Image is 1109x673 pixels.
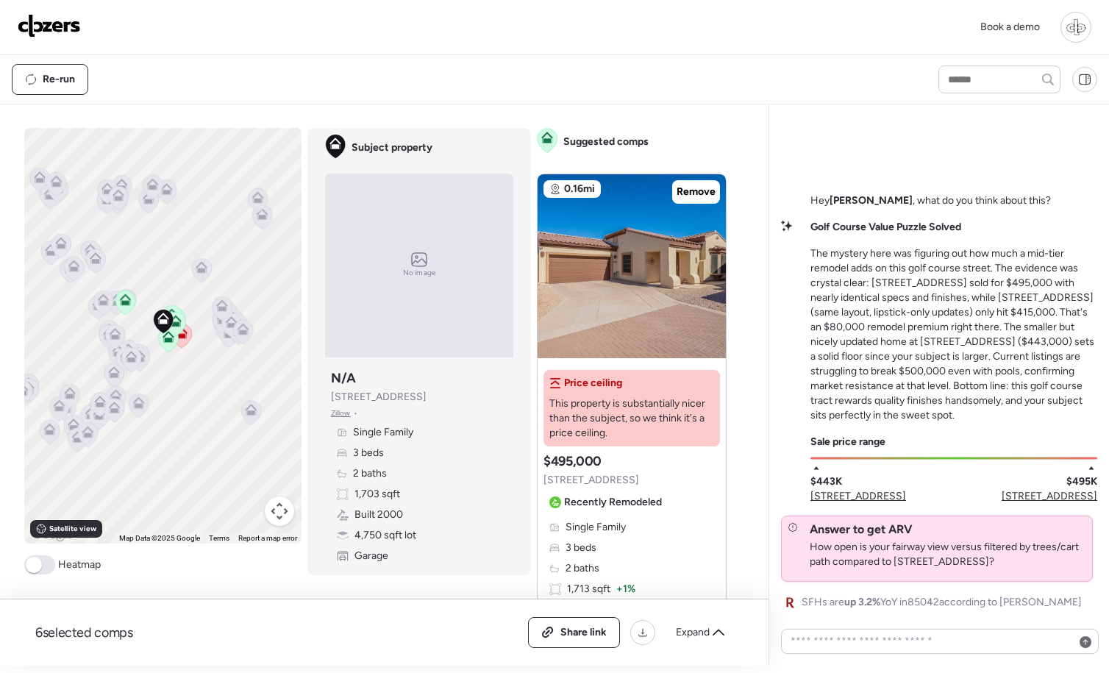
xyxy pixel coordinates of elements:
[35,624,133,641] span: 6 selected comps
[209,534,229,542] a: Terms
[331,369,356,387] h3: N/A
[238,534,297,542] a: Report a map error
[354,407,357,419] span: •
[549,396,714,441] span: This property is substantially nicer than the subject, so we think it's a price ceiling.
[810,474,842,489] span: $443K
[810,246,1097,423] p: The mystery here was figuring out how much a mid-tier remodel adds on this golf course street. Th...
[564,495,662,510] span: Recently Remodeled
[566,520,626,535] span: Single Family
[677,185,716,199] span: Remove
[28,524,76,544] img: Google
[830,194,913,207] span: [PERSON_NAME]
[354,528,416,543] span: 4,750 sqft lot
[543,452,602,470] h3: $495,000
[353,466,387,481] span: 2 baths
[616,582,635,597] span: + 1%
[49,523,96,535] span: Satellite view
[563,135,649,149] span: Suggested comps
[676,625,710,640] span: Expand
[810,522,913,537] h2: Answer to get ARV
[810,435,885,449] span: Sale price range
[802,595,1082,610] span: SFHs are YoY in 85042 according to [PERSON_NAME]
[1066,474,1097,489] span: $495K
[331,407,351,419] span: Zillow
[354,487,400,502] span: 1,703 sqft
[18,14,81,38] img: Logo
[1002,489,1097,504] span: [STREET_ADDRESS]
[567,582,610,597] span: 1,713 sqft
[331,390,427,405] span: [STREET_ADDRESS]
[403,267,435,279] span: No image
[353,446,384,460] span: 3 beds
[810,489,906,504] span: [STREET_ADDRESS]
[566,541,596,555] span: 3 beds
[810,221,961,233] strong: Golf Course Value Puzzle Solved
[119,534,200,542] span: Map Data ©2025 Google
[43,72,75,87] span: Re-run
[564,182,595,196] span: 0.16mi
[352,140,432,155] span: Subject property
[810,540,1086,569] span: How open is your fairway view versus filtered by trees/cart path compared to [STREET_ADDRESS]?
[560,625,607,640] span: Share link
[543,473,639,488] span: [STREET_ADDRESS]
[980,21,1040,33] span: Book a demo
[844,596,880,608] span: up 3.2%
[564,376,622,391] span: Price ceiling
[354,549,388,563] span: Garage
[28,524,76,544] a: Open this area in Google Maps (opens a new window)
[265,496,294,526] button: Map camera controls
[353,425,413,440] span: Single Family
[810,193,1051,208] span: Hey , what do you think about this?
[354,508,403,522] span: Built 2000
[58,558,101,572] span: Heatmap
[566,561,599,576] span: 2 baths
